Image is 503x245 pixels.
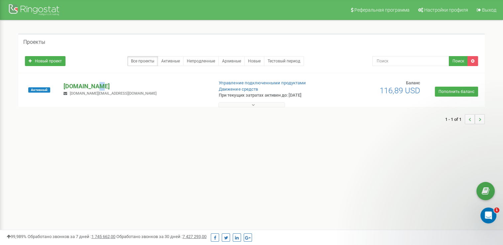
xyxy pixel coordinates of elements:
span: 1 [494,207,499,213]
iframe: Intercom live chat [480,207,496,223]
span: 99,989% [7,234,27,239]
a: Архивные [218,56,245,66]
p: [DOMAIN_NAME] [63,82,208,91]
a: Активные [158,56,184,66]
u: 7 427 293,00 [183,234,206,239]
button: Поиск [449,56,468,66]
span: Баланс [406,80,420,85]
nav: ... [445,108,485,131]
span: Выход [482,7,496,13]
span: Активный [28,87,50,93]
input: Поиск [372,56,449,66]
a: Новые [244,56,264,66]
span: Настройки профиля [424,7,468,13]
p: При текущих затратах активен до: [DATE] [219,92,324,99]
a: Движение средств [219,87,258,92]
span: Реферальная программа [354,7,410,13]
a: Управление подключенными продуктами [219,80,306,85]
span: Обработано звонков за 30 дней : [116,234,206,239]
a: Пополнить баланс [435,87,478,97]
span: Обработано звонков за 7 дней : [28,234,115,239]
a: Все проекты [127,56,158,66]
span: 116,89 USD [380,86,420,95]
span: 1 - 1 of 1 [445,114,465,124]
span: [DOMAIN_NAME][EMAIL_ADDRESS][DOMAIN_NAME] [70,91,157,96]
a: Новый проект [25,56,65,66]
a: Непродленные [183,56,219,66]
u: 1 745 662,00 [91,234,115,239]
a: Тестовый период [264,56,304,66]
h5: Проекты [23,39,45,45]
